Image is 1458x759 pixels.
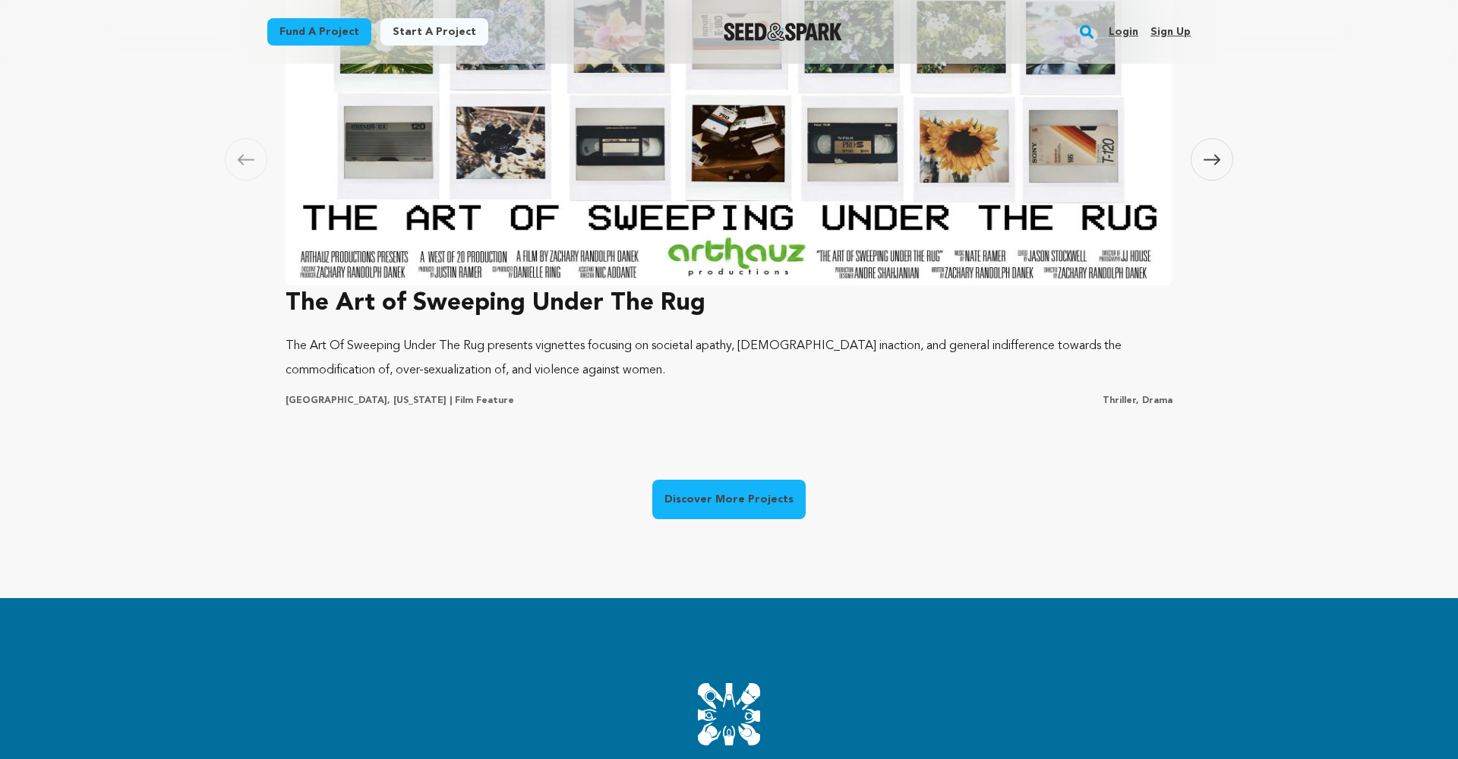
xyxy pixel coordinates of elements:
img: Seed&Spark Community Icon [698,683,760,745]
a: Login [1109,20,1138,44]
a: Start a project [380,18,488,46]
a: Sign up [1150,20,1191,44]
span: Film Feature [455,396,514,405]
a: Seed&Spark Homepage [724,23,843,41]
p: Thriller, Drama [1103,395,1172,407]
a: Discover More Projects [652,480,806,519]
h3: The Art of Sweeping Under The Rug [286,285,1172,322]
img: Seed&Spark Logo Dark Mode [724,23,843,41]
p: The Art Of Sweeping Under The Rug presents vignettes focusing on societal apathy, [DEMOGRAPHIC_DA... [286,334,1172,383]
a: Fund a project [267,18,371,46]
span: [GEOGRAPHIC_DATA], [US_STATE] | [286,396,452,405]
